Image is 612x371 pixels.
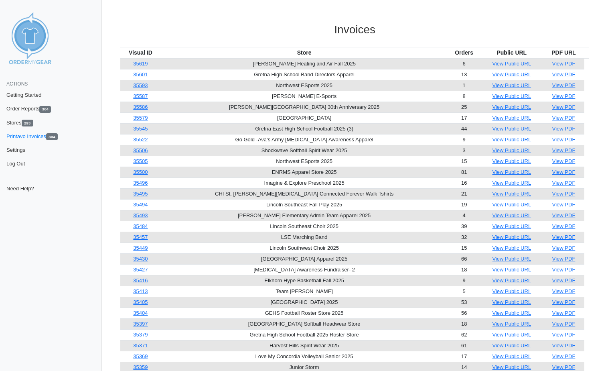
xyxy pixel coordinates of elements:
[448,210,480,221] td: 4
[161,58,448,69] td: [PERSON_NAME] Heating and Air Fall 2025
[492,267,531,273] a: View Public URL
[161,232,448,243] td: LSE Marching Band
[133,202,148,208] a: 35494
[492,310,531,316] a: View Public URL
[133,245,148,251] a: 35449
[552,93,576,99] a: View PDF
[161,264,448,275] td: [MEDICAL_DATA] Awareness Fundraiser- 2
[552,245,576,251] a: View PDF
[161,340,448,351] td: Harvest Hills Spirit Wear 2025
[492,321,531,327] a: View Public URL
[492,104,531,110] a: View Public URL
[448,329,480,340] td: 62
[552,256,576,262] a: View PDF
[492,126,531,132] a: View Public URL
[492,169,531,175] a: View Public URL
[133,364,148,370] a: 35359
[552,71,576,77] a: View PDF
[161,69,448,80] td: Gretna High School Band Directors Apparel
[133,321,148,327] a: 35397
[448,123,480,134] td: 44
[552,332,576,338] a: View PDF
[552,169,576,175] a: View PDF
[133,332,148,338] a: 35379
[448,275,480,286] td: 9
[552,342,576,349] a: View PDF
[552,288,576,294] a: View PDF
[448,145,480,156] td: 3
[552,223,576,229] a: View PDF
[448,264,480,275] td: 18
[133,256,148,262] a: 35430
[133,234,148,240] a: 35457
[133,191,148,197] a: 35495
[161,112,448,123] td: [GEOGRAPHIC_DATA]
[480,47,543,58] th: Public URL
[448,340,480,351] td: 61
[492,82,531,88] a: View Public URL
[161,47,448,58] th: Store
[133,267,148,273] a: 35427
[161,253,448,264] td: [GEOGRAPHIC_DATA] Apparel 2025
[161,167,448,177] td: ENRMS Apparel Store 2025
[161,351,448,362] td: Love My Concordia Volleyball Senior 2025
[492,147,531,153] a: View Public URL
[552,126,576,132] a: View PDF
[448,232,480,243] td: 32
[133,115,148,121] a: 35579
[492,342,531,349] a: View Public URL
[448,318,480,329] td: 18
[552,147,576,153] a: View PDF
[552,158,576,164] a: View PDF
[133,342,148,349] a: 35371
[161,329,448,340] td: Gretna High School Football 2025 Roster Store
[161,156,448,167] td: Northwest ESports 2025
[492,61,531,67] a: View Public URL
[161,318,448,329] td: [GEOGRAPHIC_DATA] Softball Headwear Store
[552,82,576,88] a: View PDF
[552,104,576,110] a: View PDF
[448,47,480,58] th: Orders
[448,102,480,112] td: 25
[448,286,480,297] td: 5
[161,297,448,308] td: [GEOGRAPHIC_DATA] 2025
[448,177,480,188] td: 16
[552,115,576,121] a: View PDF
[552,61,576,67] a: View PDF
[492,288,531,294] a: View Public URL
[448,69,480,80] td: 13
[492,191,531,197] a: View Public URL
[552,202,576,208] a: View PDF
[46,133,58,140] span: 304
[552,353,576,359] a: View PDF
[133,137,148,143] a: 35522
[552,234,576,240] a: View PDF
[448,134,480,145] td: 9
[133,353,148,359] a: 35369
[552,180,576,186] a: View PDF
[492,256,531,262] a: View Public URL
[133,158,148,164] a: 35505
[552,191,576,197] a: View PDF
[492,202,531,208] a: View Public URL
[133,288,148,294] a: 35413
[552,299,576,305] a: View PDF
[161,243,448,253] td: Lincoln Southwest Choir 2025
[448,58,480,69] td: 6
[448,199,480,210] td: 19
[161,210,448,221] td: [PERSON_NAME] Elementary Admin Team Apparel 2025
[133,223,148,229] a: 35484
[448,243,480,253] td: 15
[161,286,448,297] td: Team [PERSON_NAME]
[161,91,448,102] td: [PERSON_NAME] E-Sports
[492,137,531,143] a: View Public URL
[448,351,480,362] td: 17
[552,137,576,143] a: View PDF
[448,221,480,232] td: 39
[161,123,448,134] td: Gretna East High School Football 2025 (3)
[448,253,480,264] td: 66
[552,212,576,218] a: View PDF
[133,82,148,88] a: 35593
[161,188,448,199] td: CHI St. [PERSON_NAME][MEDICAL_DATA] Connected Forever Walk Tshirts
[161,275,448,286] td: Elkhorn Hype Basketball Fall 2025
